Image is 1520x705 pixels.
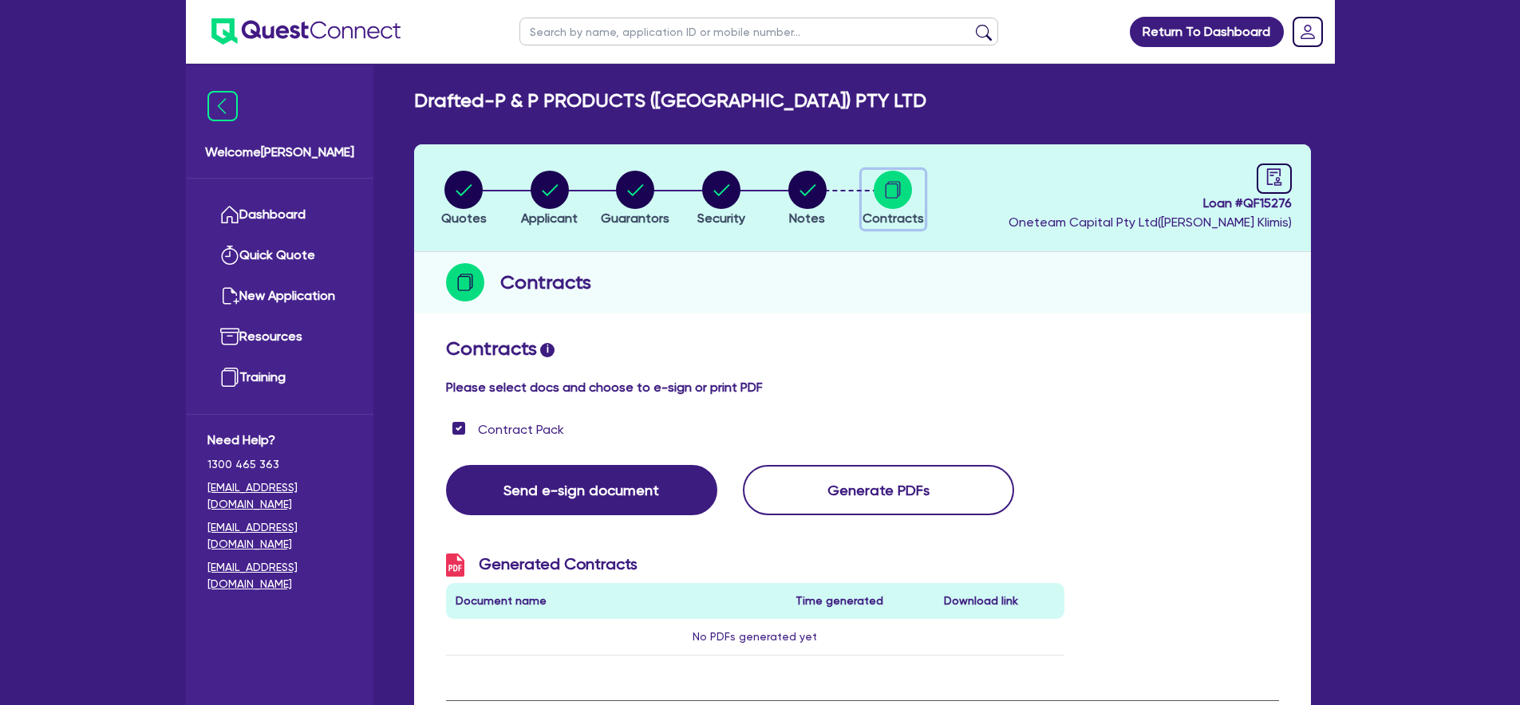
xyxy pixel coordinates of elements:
[1130,17,1284,47] a: Return To Dashboard
[207,195,352,235] a: Dashboard
[1287,11,1329,53] a: Dropdown toggle
[207,431,352,450] span: Need Help?
[220,368,239,387] img: training
[743,465,1014,515] button: Generate PDFs
[1009,215,1292,230] span: Oneteam Capital Pty Ltd ( [PERSON_NAME] Klimis )
[478,420,564,439] label: Contract Pack
[211,18,401,45] img: quest-connect-logo-blue
[520,170,578,229] button: Applicant
[440,170,488,229] button: Quotes
[521,211,578,226] span: Applicant
[414,89,926,112] h2: Drafted - P & P PRODUCTS ([GEOGRAPHIC_DATA]) PTY LTD
[441,211,487,226] span: Quotes
[1257,163,1292,194] a: audit
[446,583,787,619] th: Document name
[446,553,1065,577] h3: Generated Contracts
[207,357,352,398] a: Training
[207,276,352,317] a: New Application
[789,211,825,226] span: Notes
[601,211,669,226] span: Guarantors
[697,211,745,226] span: Security
[220,246,239,265] img: quick-quote
[446,465,717,515] button: Send e-sign document
[207,91,238,121] img: icon-menu-close
[863,211,924,226] span: Contracts
[788,170,827,229] button: Notes
[1009,194,1292,213] span: Loan # QF15276
[862,170,925,229] button: Contracts
[207,235,352,276] a: Quick Quote
[205,143,354,162] span: Welcome [PERSON_NAME]
[446,619,1065,656] td: No PDFs generated yet
[446,380,1279,395] h4: Please select docs and choose to e-sign or print PDF
[220,286,239,305] img: new-application
[519,18,998,45] input: Search by name, application ID or mobile number...
[207,317,352,357] a: Resources
[697,170,746,229] button: Security
[786,583,934,619] th: Time generated
[540,343,555,357] span: i
[446,553,464,577] img: icon-pdf
[207,519,352,553] a: [EMAIL_ADDRESS][DOMAIN_NAME]
[500,268,591,297] h2: Contracts
[446,337,1279,360] h2: Contracts
[220,327,239,346] img: resources
[446,263,484,301] img: step-icon
[207,456,352,473] span: 1300 465 363
[207,479,352,513] a: [EMAIL_ADDRESS][DOMAIN_NAME]
[1265,168,1283,186] span: audit
[207,559,352,593] a: [EMAIL_ADDRESS][DOMAIN_NAME]
[600,170,670,229] button: Guarantors
[934,583,1064,619] th: Download link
